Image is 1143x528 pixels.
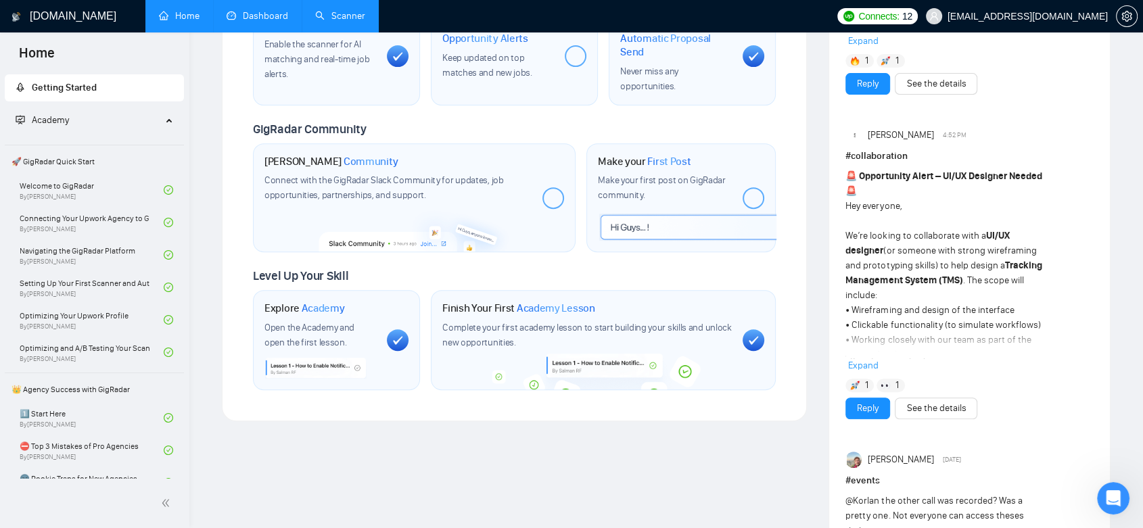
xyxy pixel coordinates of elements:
span: 🚀 GigRadar Quick Start [6,148,183,175]
img: upwork-logo.png [843,11,854,22]
h1: Make your [598,155,691,168]
span: Opportunity Alerts [442,32,528,45]
span: 👑 Agency Success with GigRadar [6,376,183,403]
button: See the details [895,398,977,419]
span: Community [344,155,398,168]
h1: Explore [264,302,345,315]
span: First Post [647,155,691,168]
a: Reply [857,401,879,416]
span: check-circle [164,413,173,423]
img: 🚀 [850,381,860,390]
span: Academy [16,114,69,126]
span: Academy [302,302,345,315]
a: Setting Up Your First Scanner and Auto-BidderBy[PERSON_NAME] [20,272,164,302]
a: Optimizing and A/B Testing Your Scanner for Better ResultsBy[PERSON_NAME] [20,337,164,367]
span: check-circle [164,315,173,325]
span: setting [1117,11,1137,22]
button: See the details [895,73,977,95]
h1: Enable [620,19,732,59]
span: Connect with the GigRadar Slack Community for updates, job opportunities, partnerships, and support. [264,174,504,201]
span: 4:52 PM [943,129,966,141]
span: 1 [865,379,868,392]
span: Getting Started [32,82,97,93]
img: 👀 [881,381,890,390]
span: check-circle [164,185,173,195]
a: setting [1116,11,1138,22]
a: Reply [857,76,879,91]
a: homeHome [159,10,200,22]
span: Automatic Proposal Send [620,32,732,58]
span: Expand [848,360,879,371]
a: See the details [906,76,966,91]
img: 🔥 [850,56,860,66]
span: [DATE] [943,454,961,466]
span: GigRadar Community [253,122,367,137]
span: fund-projection-screen [16,115,25,124]
span: 1 [895,54,899,68]
span: Expand [848,35,879,47]
span: check-circle [164,347,173,357]
span: check-circle [164,478,173,487]
span: Academy [32,114,69,126]
span: Connects: [858,9,899,24]
a: 🌚 Rookie Traps for New Agencies [20,468,164,498]
span: check-circle [164,283,173,292]
a: ⛔ Top 3 Mistakes of Pro AgenciesBy[PERSON_NAME] [20,435,164,465]
a: See the details [906,401,966,416]
span: 🚨 [845,170,857,182]
span: [PERSON_NAME] [868,128,934,143]
li: Getting Started [5,74,184,101]
a: Optimizing Your Upwork ProfileBy[PERSON_NAME] [20,305,164,335]
button: setting [1116,5,1138,27]
a: searchScanner [315,10,365,22]
span: Keep updated on top matches and new jobs. [442,52,532,78]
button: Reply [845,398,890,419]
span: check-circle [164,218,173,227]
img: slackcommunity-bg.png [319,206,511,251]
h1: Finish Your First [442,302,594,315]
span: Academy Lesson [517,302,595,315]
span: 1 [865,54,868,68]
span: rocket [16,82,25,92]
a: 1️⃣ Start HereBy[PERSON_NAME] [20,403,164,433]
span: 🚨 [845,185,857,197]
span: Level Up Your Skill [253,268,348,283]
span: Complete your first academy lesson to start building your skills and unlock new opportunities. [442,322,732,348]
button: Reply [845,73,890,95]
span: Enable the scanner for AI matching and real-time job alerts. [264,39,369,80]
span: user [929,11,939,21]
span: double-left [161,496,174,510]
img: Nick [847,127,863,143]
h1: [PERSON_NAME] [264,155,398,168]
img: 🚀 [881,56,890,66]
span: [PERSON_NAME] [868,452,934,467]
span: 1 [895,379,899,392]
span: 12 [902,9,912,24]
img: Joaquin Arcardini [847,452,863,468]
strong: Opportunity Alert – UI/UX Designer Needed [859,170,1042,182]
h1: # collaboration [845,149,1094,164]
a: Navigating the GigRadar PlatformBy[PERSON_NAME] [20,240,164,270]
span: Make your first post on GigRadar community. [598,174,725,201]
span: Open the Academy and open the first lesson. [264,322,354,348]
img: logo [11,6,21,28]
span: check-circle [164,446,173,455]
span: Never miss any opportunities. [620,66,678,92]
span: Home [8,43,66,72]
a: dashboardDashboard [227,10,288,22]
span: check-circle [164,250,173,260]
a: Connecting Your Upwork Agency to GigRadarBy[PERSON_NAME] [20,208,164,237]
iframe: Intercom live chat [1097,482,1129,514]
h1: # events [845,473,1094,488]
a: Welcome to GigRadarBy[PERSON_NAME] [20,175,164,205]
